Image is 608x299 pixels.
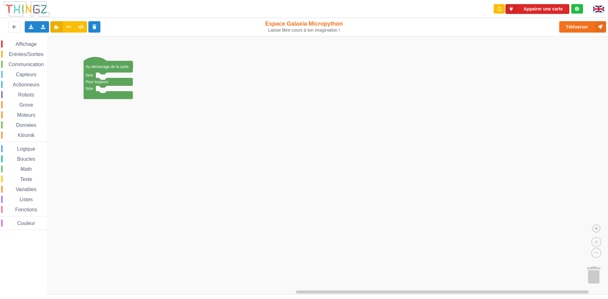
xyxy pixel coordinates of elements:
[20,166,33,172] span: Math
[86,73,93,78] text: faire
[15,122,37,128] span: Données
[16,156,36,162] span: Boucles
[15,187,38,192] span: Variables
[14,207,38,212] span: Fonctions
[18,102,34,108] span: Grove
[8,52,44,57] span: Entrées/Sorties
[571,4,583,14] div: Tu es connecté au serveur de création de Thingz
[593,6,604,12] img: gb.png
[12,82,41,87] span: Actionneurs
[16,146,36,152] span: Logique
[505,4,569,14] button: Appairer une carte
[86,65,129,69] text: Au démarrage de la carte
[251,28,357,33] div: Laisse libre cours à ton imagination !
[16,112,36,118] span: Moteurs
[86,86,93,91] text: faire
[19,197,34,202] span: Listes
[8,62,45,67] span: Communication
[17,92,35,97] span: Robots
[17,133,35,138] span: Kitronik
[3,1,50,17] img: thingz_logo.png
[251,20,357,33] div: Espace Galaxia Micropython
[86,80,108,84] text: Pour toujours
[559,21,606,33] button: Téléverser
[15,72,37,77] span: Capteurs
[19,177,33,182] span: Texte
[15,41,37,47] span: Affichage
[16,221,36,226] span: Couleur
